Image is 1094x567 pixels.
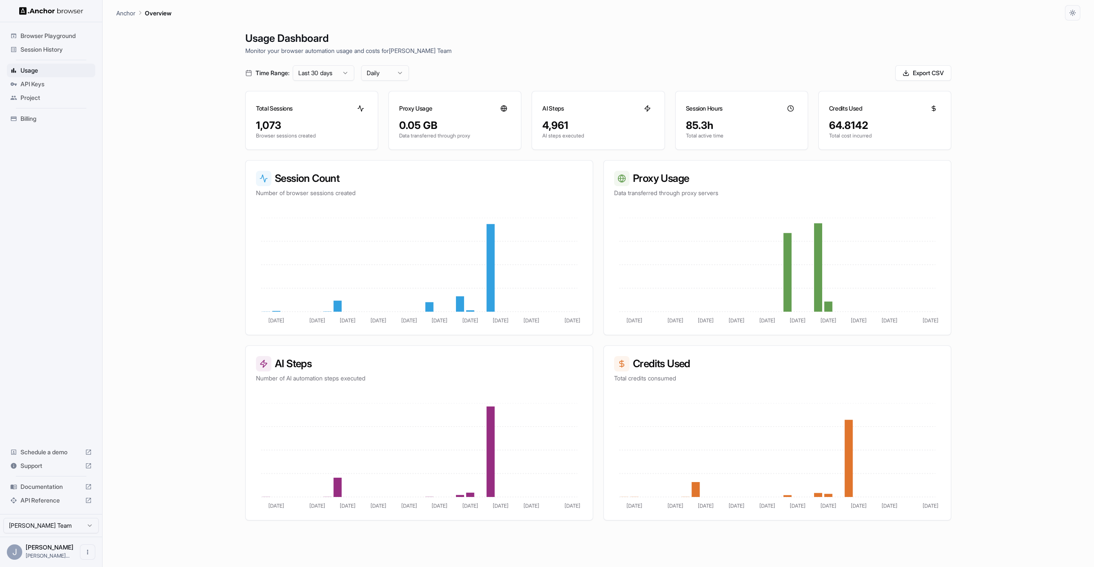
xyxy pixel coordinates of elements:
tspan: [DATE] [759,317,775,324]
span: Usage [21,66,92,75]
tspan: [DATE] [759,503,775,509]
div: 64.8142 [829,119,941,132]
p: Total credits consumed [614,374,941,383]
div: Schedule a demo [7,445,95,459]
tspan: [DATE] [668,317,683,324]
tspan: [DATE] [523,317,539,324]
tspan: [DATE] [698,503,714,509]
tspan: [DATE] [626,503,642,509]
tspan: [DATE] [340,317,356,324]
div: API Keys [7,77,95,91]
tspan: [DATE] [493,317,509,324]
div: Browser Playground [7,29,95,43]
p: Data transferred through proxy servers [614,189,941,197]
p: Anchor [116,9,135,18]
tspan: [DATE] [851,317,867,324]
tspan: [DATE] [729,503,744,509]
tspan: [DATE] [432,503,447,509]
div: API Reference [7,494,95,507]
div: J [7,544,22,560]
tspan: [DATE] [462,317,478,324]
span: John Marbach [26,544,74,551]
tspan: [DATE] [523,503,539,509]
tspan: [DATE] [626,317,642,324]
tspan: [DATE] [729,317,744,324]
p: Overview [145,9,171,18]
tspan: [DATE] [851,503,867,509]
tspan: [DATE] [668,503,683,509]
tspan: [DATE] [565,503,580,509]
h3: AI Steps [256,356,582,371]
button: Open menu [80,544,95,560]
tspan: [DATE] [340,503,356,509]
h3: Proxy Usage [399,104,432,113]
span: Time Range: [256,69,289,77]
span: Support [21,462,82,470]
div: Billing [7,112,95,126]
div: Project [7,91,95,105]
div: Documentation [7,480,95,494]
tspan: [DATE] [432,317,447,324]
span: Browser Playground [21,32,92,40]
tspan: [DATE] [565,317,580,324]
p: Total cost incurred [829,132,941,139]
span: API Keys [21,80,92,88]
tspan: [DATE] [309,503,325,509]
h3: Credits Used [614,356,941,371]
span: Schedule a demo [21,448,82,456]
tspan: [DATE] [309,317,325,324]
tspan: [DATE] [371,503,386,509]
tspan: [DATE] [923,317,938,324]
tspan: [DATE] [923,503,938,509]
tspan: [DATE] [268,503,284,509]
p: Number of AI automation steps executed [256,374,582,383]
tspan: [DATE] [401,503,417,509]
span: Billing [21,114,92,123]
span: Documentation [21,482,82,491]
div: 85.3h [686,119,797,132]
h3: AI Steps [542,104,564,113]
p: Data transferred through proxy [399,132,511,139]
span: Session History [21,45,92,54]
span: Project [21,94,92,102]
div: 0.05 GB [399,119,511,132]
h1: Usage Dashboard [245,31,951,46]
span: API Reference [21,496,82,505]
h3: Credits Used [829,104,862,113]
p: AI steps executed [542,132,654,139]
h3: Session Count [256,171,582,186]
div: Support [7,459,95,473]
tspan: [DATE] [790,317,806,324]
div: 4,961 [542,119,654,132]
tspan: [DATE] [493,503,509,509]
h3: Total Sessions [256,104,293,113]
tspan: [DATE] [882,317,897,324]
div: Usage [7,64,95,77]
tspan: [DATE] [268,317,284,324]
tspan: [DATE] [371,317,386,324]
div: 1,073 [256,119,368,132]
tspan: [DATE] [820,503,836,509]
p: Monitor your browser automation usage and costs for [PERSON_NAME] Team [245,46,951,55]
p: Number of browser sessions created [256,189,582,197]
p: Browser sessions created [256,132,368,139]
nav: breadcrumb [116,8,171,18]
div: Session History [7,43,95,56]
p: Total active time [686,132,797,139]
tspan: [DATE] [820,317,836,324]
tspan: [DATE] [462,503,478,509]
img: Anchor Logo [19,7,83,15]
h3: Proxy Usage [614,171,941,186]
tspan: [DATE] [882,503,897,509]
button: Export CSV [895,65,951,81]
tspan: [DATE] [790,503,806,509]
h3: Session Hours [686,104,723,113]
span: john@anchorbrowser.io [26,552,70,559]
tspan: [DATE] [401,317,417,324]
tspan: [DATE] [698,317,714,324]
